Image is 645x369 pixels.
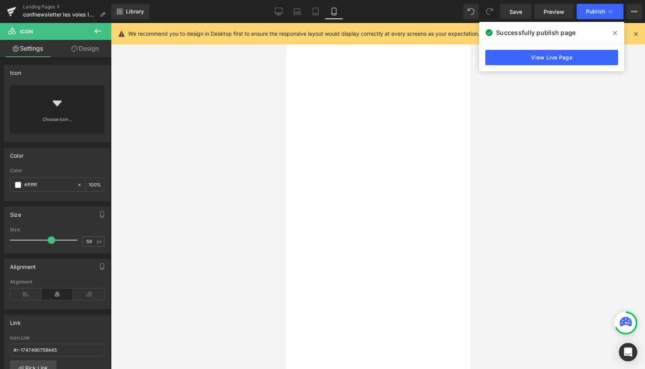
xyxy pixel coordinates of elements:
a: Desktop [270,4,288,19]
button: More [627,4,642,19]
a: View Live Page [485,50,618,65]
input: https://your-shop.myshopify.com [10,344,104,356]
div: Color [10,168,104,173]
button: Publish [577,4,623,19]
div: Icon Link [10,335,104,341]
a: Design [57,40,113,57]
a: New Library [111,4,149,19]
div: Open Intercom Messenger [619,343,637,361]
input: Color [24,181,73,189]
a: Landing Pages [23,4,111,10]
span: Successfully publish page [496,28,576,37]
p: We recommend you to design in Desktop first to ensure the responsive layout would display correct... [128,30,480,38]
button: Redo [482,4,497,19]
div: Alignment [10,259,36,270]
span: px [97,239,103,244]
a: Mobile [325,4,343,19]
div: Alignment [10,279,104,285]
span: Publish [586,8,605,15]
a: Tablet [306,4,325,19]
div: Color [10,148,23,159]
button: Undo [463,4,479,19]
span: Icon [20,28,33,35]
div: Icon [10,65,21,76]
div: % [86,178,104,191]
a: Preview [534,4,574,19]
span: confnewsletter les voies lumineuses de l eveil [23,12,97,18]
span: Preview [544,8,564,16]
div: Link [10,315,21,326]
div: Size [10,227,104,232]
a: Choose Icon... [10,116,104,134]
a: Laptop [288,4,306,19]
span: Save [509,8,522,16]
div: Size [10,207,21,218]
span: Library [126,8,144,15]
